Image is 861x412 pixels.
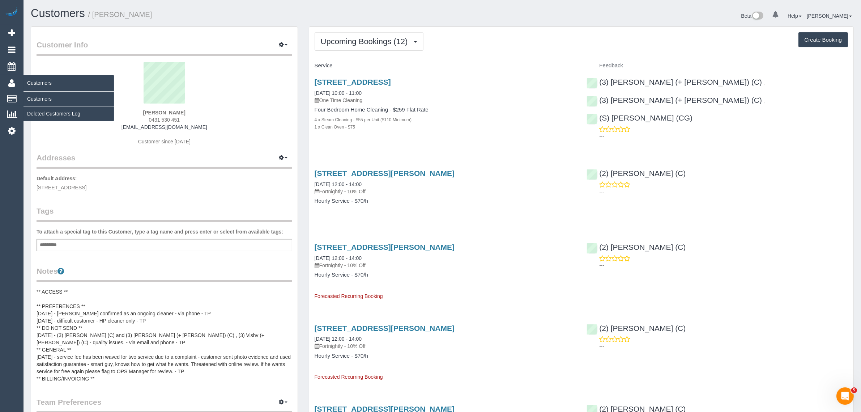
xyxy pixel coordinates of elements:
[587,63,848,69] h4: Feedback
[807,13,852,19] a: [PERSON_NAME]
[315,353,576,359] h4: Hourly Service - $70/h
[315,342,576,350] p: Fortnightly - 10% Off
[315,198,576,204] h4: Hourly Service - $70/h
[37,266,292,282] legend: Notes
[599,133,848,140] p: ---
[37,206,292,222] legend: Tags
[315,107,576,113] h4: Four Bedroom Home Cleaning - $259 Flat Rate
[138,139,191,144] span: Customer since [DATE]
[122,124,207,130] a: [EMAIL_ADDRESS][DOMAIN_NAME]
[37,39,292,56] legend: Customer Info
[587,78,762,86] a: (3) [PERSON_NAME] (+ [PERSON_NAME]) (C)
[741,13,764,19] a: Beta
[24,75,114,91] span: Customers
[315,293,383,299] span: Forecasted Recurring Booking
[315,324,455,332] a: [STREET_ADDRESS][PERSON_NAME]
[851,387,857,393] span: 5
[587,243,686,251] a: (2) [PERSON_NAME] (C)
[315,32,423,51] button: Upcoming Bookings (12)
[315,90,362,96] a: [DATE] 10:00 - 11:00
[315,336,362,342] a: [DATE] 12:00 - 14:00
[599,343,848,350] p: ---
[788,13,802,19] a: Help
[4,7,19,17] img: Automaid Logo
[587,114,692,122] a: (S) [PERSON_NAME] (CG)
[599,262,848,269] p: ---
[31,7,85,20] a: Customers
[315,97,576,104] p: One Time Cleaning
[315,63,576,69] h4: Service
[315,188,576,195] p: Fortnightly - 10% Off
[587,169,686,177] a: (2) [PERSON_NAME] (C)
[599,188,848,196] p: ---
[587,324,686,332] a: (2) [PERSON_NAME] (C)
[315,78,391,86] a: [STREET_ADDRESS]
[315,255,362,261] a: [DATE] 12:00 - 14:00
[315,169,455,177] a: [STREET_ADDRESS][PERSON_NAME]
[24,91,114,121] ul: Customers
[24,106,114,121] a: Deleted Customers Log
[763,80,765,86] span: ,
[587,96,762,104] a: (3) [PERSON_NAME] (+ [PERSON_NAME]) (C)
[836,387,854,405] iframe: Intercom live chat
[315,117,412,122] small: 4 x Steam Cleaning - $55 per Unit ($110 Minimum)
[24,92,114,106] a: Customers
[321,37,412,46] span: Upcoming Bookings (12)
[751,12,763,21] img: New interface
[37,228,283,235] label: To attach a special tag to this Customer, type a tag name and press enter or select from availabl...
[315,181,362,187] a: [DATE] 12:00 - 14:00
[798,32,848,47] button: Create Booking
[143,110,186,115] strong: [PERSON_NAME]
[315,374,383,380] span: Forecasted Recurring Booking
[37,185,86,190] span: [STREET_ADDRESS]
[37,175,77,182] label: Default Address:
[763,98,765,104] span: ,
[37,288,292,382] pre: ** ACCESS ** ** PREFERENCES ** [DATE] - [PERSON_NAME] confirmed as an ongoing cleaner - via phone...
[315,272,576,278] h4: Hourly Service - $70/h
[315,262,576,269] p: Fortnightly - 10% Off
[315,243,455,251] a: [STREET_ADDRESS][PERSON_NAME]
[88,10,152,18] small: / [PERSON_NAME]
[315,125,355,130] small: 1 x Clean Oven - $75
[149,117,180,123] span: 0431 530 451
